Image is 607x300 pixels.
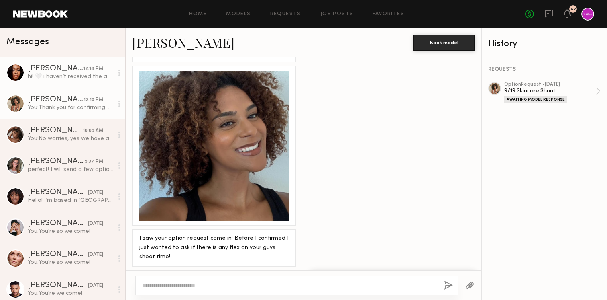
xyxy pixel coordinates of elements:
div: hi! 🤍 i haven’t received the agreement, can we double check the spelling it’s [EMAIL_ADDRESS][DOM... [28,73,113,80]
div: [DATE] [88,189,103,197]
div: You: No worries, yes we have a few different projects. I'll reach back out when the brief is ready! [28,135,113,142]
div: You: Thank you for confirming. What time would work for you? [28,104,113,111]
div: I saw your option request come in! Before I confirmed I just wanted to ask if there is any flex o... [139,234,289,262]
a: Job Posts [320,12,354,17]
div: You: You're welcome! [28,290,113,297]
a: Book model [413,39,475,45]
a: Home [189,12,207,17]
div: REQUESTS [488,67,601,72]
div: perfect! I will send a few options shortly [28,166,113,173]
div: option Request • [DATE] [504,82,596,87]
a: optionRequest •[DATE]9/19 Skincare ShootAwaiting Model Response [504,82,601,103]
div: [PERSON_NAME] [28,189,88,197]
div: [PERSON_NAME] [28,220,88,228]
div: [PERSON_NAME] [28,65,83,73]
button: Book model [413,35,475,51]
div: [PERSON_NAME] [28,96,84,104]
div: [PERSON_NAME] [28,158,85,166]
a: Requests [270,12,301,17]
div: You: You're so welcome! [28,259,113,266]
a: Models [226,12,251,17]
div: [DATE] [88,282,103,290]
div: 10:05 AM [83,127,103,135]
div: [PERSON_NAME] [28,251,88,259]
div: Hello! I’m based in [GEOGRAPHIC_DATA] [28,197,113,204]
div: 62 [570,7,576,12]
span: Messages [6,37,49,47]
div: You: You're so welcome! [28,228,113,235]
div: 12:10 PM [84,96,103,104]
a: Favorites [373,12,404,17]
div: 12:18 PM [83,65,103,73]
a: [PERSON_NAME] [132,34,234,51]
div: 5:37 PM [85,158,103,166]
div: [PERSON_NAME] [28,282,88,290]
div: [PERSON_NAME] [28,127,83,135]
div: [DATE] [88,220,103,228]
div: 9/19 Skincare Shoot [504,87,596,95]
div: [DATE] [88,251,103,259]
div: Awaiting Model Response [504,96,567,103]
div: History [488,39,601,49]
